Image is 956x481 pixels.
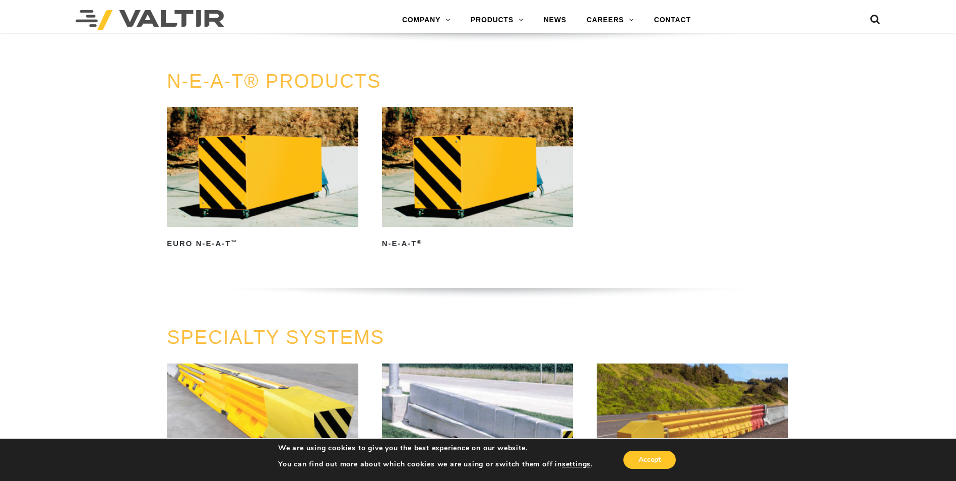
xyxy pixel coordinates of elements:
[76,10,224,30] img: Valtir
[382,236,573,252] h2: N-E-A-T
[278,444,593,453] p: We are using cookies to give you the best experience on our website.
[534,10,577,30] a: NEWS
[417,239,422,245] sup: ®
[382,107,573,252] a: N-E-A-T®
[644,10,701,30] a: CONTACT
[577,10,644,30] a: CAREERS
[461,10,534,30] a: PRODUCTS
[167,107,358,252] a: Euro N-E-A-T™
[231,239,237,245] sup: ™
[562,460,591,469] button: settings
[167,327,385,348] a: SPECIALTY SYSTEMS
[623,451,676,469] button: Accept
[278,460,593,469] p: You can find out more about which cookies we are using or switch them off in .
[392,10,461,30] a: COMPANY
[167,236,358,252] h2: Euro N-E-A-T
[167,71,381,92] a: N-E-A-T® PRODUCTS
